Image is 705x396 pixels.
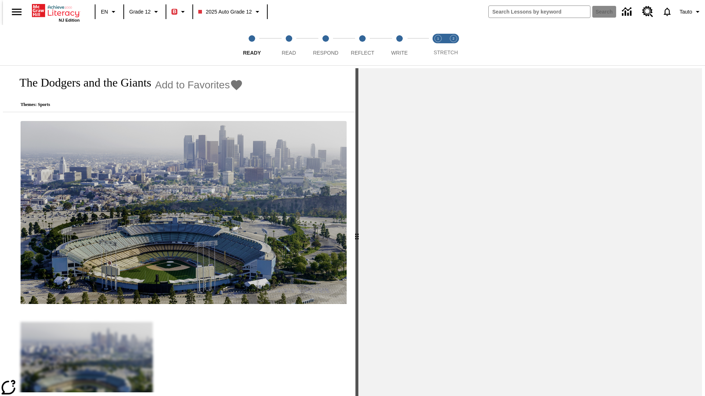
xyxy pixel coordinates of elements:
a: Data Center [618,2,638,22]
span: Respond [313,50,338,56]
span: STRETCH [434,49,458,55]
span: Read [282,50,296,56]
span: NJ Edition [59,18,80,22]
button: Class: 2025 Auto Grade 12, Select your class [195,5,264,18]
p: Themes: Sports [12,102,243,107]
button: Grade: Grade 12, Select a grade [126,5,163,18]
button: Stretch Read step 1 of 2 [427,25,449,65]
span: Tauto [680,8,692,16]
div: reading [3,68,355,392]
span: EN [101,8,108,16]
div: Home [32,3,80,22]
h1: The Dodgers and the Giants [12,76,151,89]
img: Dodgers stadium. [21,121,347,304]
button: Open side menu [6,1,28,23]
button: Read step 2 of 5 [267,25,310,65]
span: Grade 12 [129,8,151,16]
button: Boost Class color is red. Change class color [169,5,190,18]
button: Profile/Settings [677,5,705,18]
div: activity [358,68,702,396]
button: Ready step 1 of 5 [231,25,273,65]
span: Add to Favorites [155,79,230,91]
button: Reflect step 4 of 5 [341,25,384,65]
span: Write [391,50,408,56]
span: B [173,7,176,16]
button: Stretch Respond step 2 of 2 [443,25,464,65]
button: Add to Favorites - The Dodgers and the Giants [155,78,243,91]
span: 2025 Auto Grade 12 [198,8,252,16]
span: Ready [243,50,261,56]
a: Notifications [658,2,677,21]
button: Language: EN, Select a language [98,5,121,18]
button: Write step 5 of 5 [378,25,421,65]
div: Press Enter or Spacebar and then press right and left arrow keys to move the slider [355,68,358,396]
input: search field [489,6,590,18]
a: Resource Center, Will open in new tab [638,2,658,22]
text: 2 [452,37,454,40]
text: 1 [437,37,439,40]
button: Respond step 3 of 5 [304,25,347,65]
span: Reflect [351,50,375,56]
